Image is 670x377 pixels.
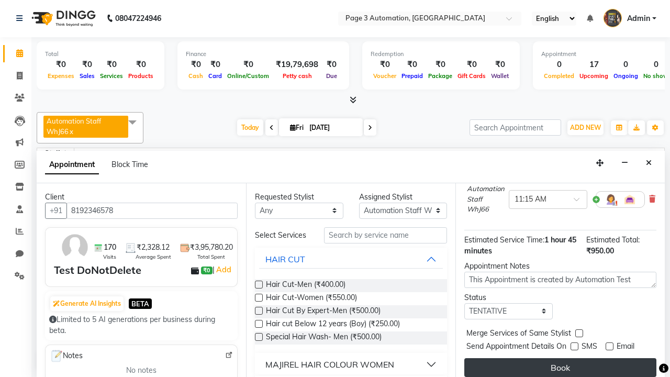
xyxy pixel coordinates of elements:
span: Services [97,72,126,80]
span: Automation Staff WhJ66 [467,184,505,215]
span: Appointment [45,156,99,174]
span: ADD NEW [570,124,601,131]
span: Admin [627,13,650,24]
span: No notes [126,365,157,376]
span: 170 [104,242,116,253]
span: Due [323,72,340,80]
button: MAJIREL HAIR COLOUR WOMEN [259,355,443,374]
span: Sales [77,72,97,80]
div: ₹0 [97,59,126,71]
input: Search by Name/Mobile/Email/Code [66,203,238,219]
button: Generate AI Insights [50,296,124,311]
div: Stylist [37,148,74,159]
div: MAJIREL HAIR COLOUR WOMEN [265,358,394,371]
div: Assigned Stylist [359,192,448,203]
div: ₹0 [77,59,97,71]
span: Completed [541,72,577,80]
a: x [69,127,73,136]
span: Hair Cut-Women (₹550.00) [266,292,357,305]
div: Finance [186,50,341,59]
span: | [213,263,233,276]
span: Merge Services of Same Stylist [466,328,571,341]
button: Book [464,358,656,377]
span: Expenses [45,72,77,80]
span: Estimated Service Time: [464,235,544,245]
span: Ongoing [611,72,641,80]
span: Automation Staff WhJ66 [74,148,665,161]
span: SMS [582,341,597,354]
span: ₹0 [201,267,212,275]
div: Appointment Notes [464,261,656,272]
div: Limited to 5 AI generations per business during beta. [49,314,233,336]
span: Automation Staff WhJ66 [47,117,101,136]
div: ₹0 [426,59,455,71]
img: Admin [604,9,622,27]
input: 2025-10-03 [306,120,359,136]
span: Prepaid [399,72,426,80]
span: Visits [103,253,116,261]
span: Gift Cards [455,72,488,80]
span: Hair cut Below 12 years (Boy) (₹250.00) [266,318,400,331]
span: Voucher [371,72,399,80]
span: Total Spent [197,253,225,261]
span: Average Spent [136,253,171,261]
div: ₹0 [371,59,399,71]
div: Select Services [247,230,316,241]
img: Interior.png [623,193,636,206]
span: 1 hour 45 minutes [464,235,576,256]
div: ₹19,79,698 [272,59,322,71]
span: Fri [287,124,306,131]
div: HAIR CUT [265,253,305,265]
button: Close [641,155,656,171]
span: Hair Cut-Men (₹400.00) [266,279,345,292]
button: +91 [45,203,67,219]
input: Search Appointment [470,119,561,136]
span: Products [126,72,156,80]
span: ₹3,95,780.20 [190,242,233,253]
span: Email [617,341,634,354]
span: Special Hair Wash- Men (₹500.00) [266,331,382,345]
div: ₹0 [206,59,225,71]
b: 08047224946 [115,4,161,33]
span: BETA [129,298,152,308]
div: Status [464,292,553,303]
img: logo [27,4,98,33]
button: HAIR CUT [259,250,443,269]
div: 0 [541,59,577,71]
div: ₹0 [225,59,272,71]
div: ₹0 [186,59,206,71]
span: Card [206,72,225,80]
span: Petty cash [280,72,315,80]
div: Requested Stylist [255,192,343,203]
div: Total [45,50,156,59]
div: ₹0 [45,59,77,71]
div: ₹0 [399,59,426,71]
span: Package [426,72,455,80]
span: Cash [186,72,206,80]
span: ₹950.00 [586,246,614,256]
img: Hairdresser.png [605,193,617,206]
span: Estimated Total: [586,235,640,245]
div: ₹0 [126,59,156,71]
span: Upcoming [577,72,611,80]
div: ₹0 [488,59,511,71]
div: Redemption [371,50,511,59]
span: Today [237,119,263,136]
span: Send Appointment Details On [466,341,566,354]
div: 17 [577,59,611,71]
span: Online/Custom [225,72,272,80]
div: Test DoNotDelete [54,262,141,278]
div: 0 [611,59,641,71]
div: Client [45,192,238,203]
span: Notes [50,349,83,363]
span: Hair Cut By Expert-Men (₹500.00) [266,305,381,318]
div: ₹0 [455,59,488,71]
button: ADD NEW [567,120,604,135]
a: Add [215,263,233,276]
span: Block Time [111,160,148,169]
input: Search by service name [324,227,447,243]
span: Wallet [488,72,511,80]
div: ₹0 [322,59,341,71]
span: ₹2,328.12 [137,242,170,253]
img: avatar [60,232,90,262]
